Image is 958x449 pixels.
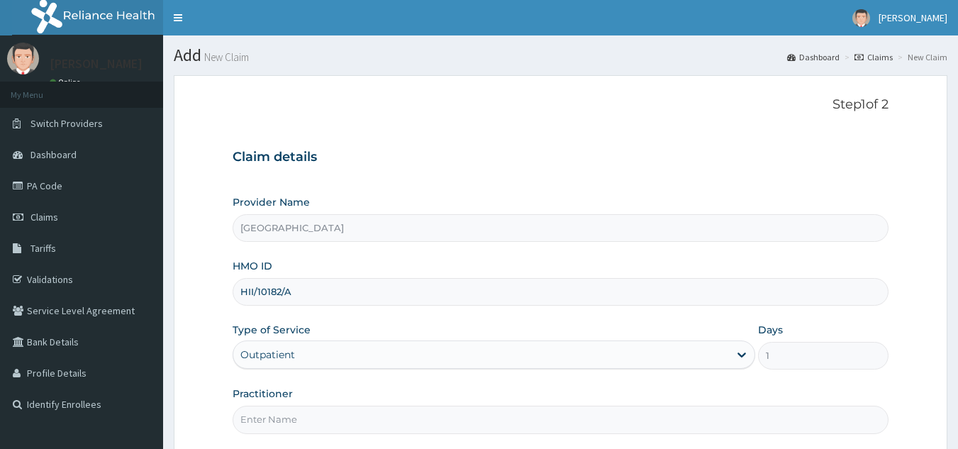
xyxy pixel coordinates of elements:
[50,57,143,70] p: [PERSON_NAME]
[879,11,947,24] span: [PERSON_NAME]
[201,52,249,62] small: New Claim
[233,323,311,337] label: Type of Service
[233,259,272,273] label: HMO ID
[852,9,870,27] img: User Image
[233,387,293,401] label: Practitioner
[233,97,889,113] p: Step 1 of 2
[758,323,783,337] label: Days
[7,43,39,74] img: User Image
[50,77,84,87] a: Online
[854,51,893,63] a: Claims
[240,348,295,362] div: Outpatient
[233,195,310,209] label: Provider Name
[233,150,889,165] h3: Claim details
[30,117,103,130] span: Switch Providers
[30,242,56,255] span: Tariffs
[30,211,58,223] span: Claims
[174,46,947,65] h1: Add
[233,406,889,433] input: Enter Name
[30,148,77,161] span: Dashboard
[787,51,840,63] a: Dashboard
[233,278,889,306] input: Enter HMO ID
[894,51,947,63] li: New Claim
